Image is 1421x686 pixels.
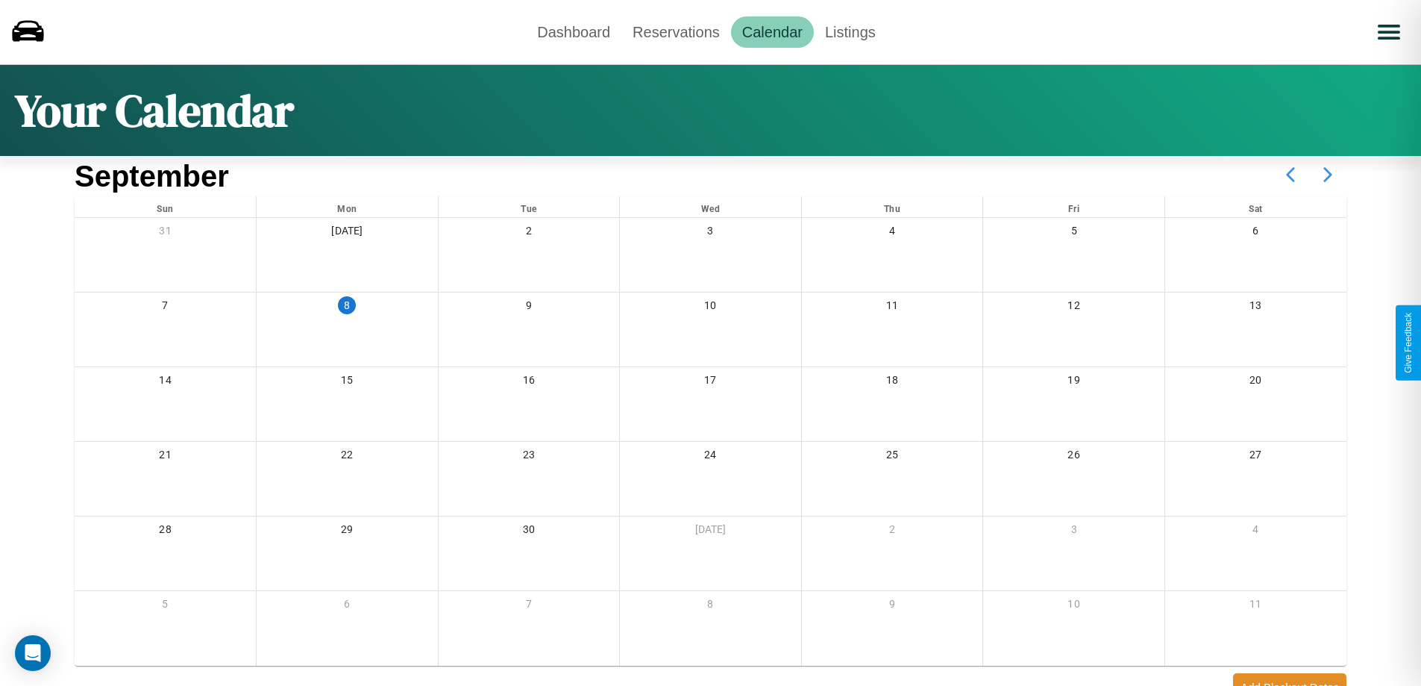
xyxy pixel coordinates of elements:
div: Give Feedback [1403,313,1414,373]
div: 16 [439,367,620,398]
div: 8 [620,591,801,622]
div: 5 [983,218,1164,249]
div: Sat [1165,196,1346,217]
h2: September [75,160,229,193]
a: Reservations [621,16,731,48]
div: 3 [983,517,1164,547]
div: 3 [620,218,801,249]
button: Open menu [1368,11,1410,53]
div: 27 [1165,442,1346,473]
div: 23 [439,442,620,473]
div: 4 [1165,517,1346,547]
div: Tue [439,196,620,217]
div: 26 [983,442,1164,473]
div: 28 [75,517,256,547]
div: 4 [802,218,983,249]
div: 24 [620,442,801,473]
div: Wed [620,196,801,217]
a: Calendar [731,16,814,48]
div: 29 [257,517,438,547]
div: 21 [75,442,256,473]
div: 20 [1165,367,1346,398]
div: 9 [439,293,620,323]
div: 14 [75,367,256,398]
a: Listings [814,16,887,48]
div: 10 [620,293,801,323]
div: Open Intercom Messenger [15,635,51,671]
div: 5 [75,591,256,622]
div: Mon [257,196,438,217]
div: 7 [75,293,256,323]
div: 13 [1165,293,1346,323]
h1: Your Calendar [15,80,294,141]
div: 11 [802,293,983,323]
div: Fri [983,196,1164,217]
div: 25 [802,442,983,473]
div: 6 [257,591,438,622]
div: 19 [983,367,1164,398]
div: 22 [257,442,438,473]
div: Thu [802,196,983,217]
div: 8 [338,296,356,314]
div: [DATE] [620,517,801,547]
div: [DATE] [257,218,438,249]
div: 7 [439,591,620,622]
div: 31 [75,218,256,249]
div: 17 [620,367,801,398]
div: 2 [802,517,983,547]
div: 15 [257,367,438,398]
div: 11 [1165,591,1346,622]
div: 12 [983,293,1164,323]
div: 10 [983,591,1164,622]
div: 9 [802,591,983,622]
div: 6 [1165,218,1346,249]
a: Dashboard [526,16,621,48]
div: 2 [439,218,620,249]
div: Sun [75,196,256,217]
div: 18 [802,367,983,398]
div: 30 [439,517,620,547]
